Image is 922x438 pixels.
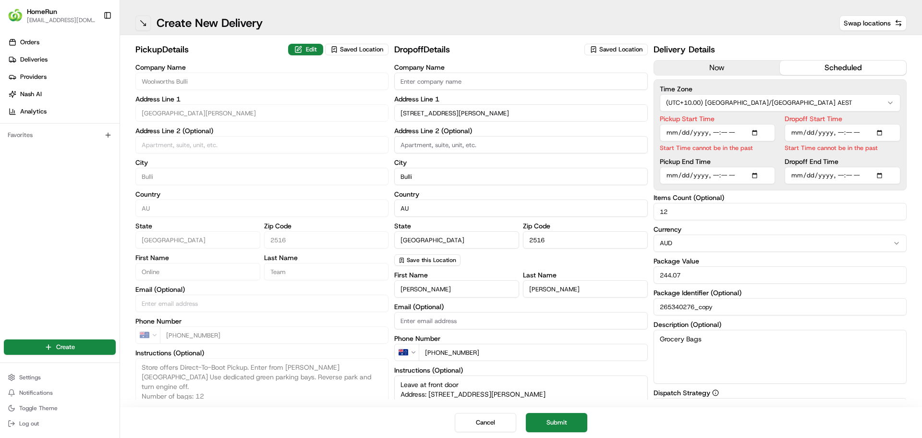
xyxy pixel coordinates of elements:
textarea: Grocery Bags [654,330,907,384]
label: Phone Number [135,318,388,325]
label: City [394,159,647,166]
label: Country [135,191,388,198]
label: Pickup Start Time [660,115,776,122]
input: Enter address [394,104,647,122]
span: Toggle Theme [19,404,58,412]
div: Favorites [4,127,116,143]
span: Swap locations [844,18,891,28]
button: Settings [4,371,116,384]
label: Email (Optional) [394,303,647,310]
input: Clear [25,62,158,72]
input: Enter city [135,168,388,185]
button: Swap locations [839,15,907,31]
label: Pickup End Time [660,158,776,165]
button: Via Automation [654,398,907,415]
label: Instructions (Optional) [135,350,388,356]
h2: Delivery Details [654,43,907,56]
label: Time Zone [660,86,900,92]
input: Enter country [394,200,647,217]
span: Save this Location [407,256,456,264]
label: Address Line 2 (Optional) [394,127,647,134]
button: Notifications [4,386,116,400]
label: Dispatch Strategy [654,389,907,396]
button: Save this Location [394,254,461,266]
input: Enter phone number [419,344,647,361]
input: Enter number of items [654,203,907,220]
a: Providers [4,69,120,85]
label: Email (Optional) [135,286,388,293]
label: Items Count (Optional) [654,194,907,201]
button: Cancel [455,413,516,432]
input: Enter last name [264,263,389,280]
button: Toggle Theme [4,401,116,415]
input: Apartment, suite, unit, etc. [135,136,388,153]
a: Analytics [4,104,120,119]
label: State [135,223,260,229]
input: Enter phone number [160,326,388,344]
h1: Create New Delivery [157,15,263,31]
label: Currency [654,226,907,233]
button: Log out [4,417,116,430]
button: scheduled [780,61,906,75]
h2: pickup Details [135,43,282,56]
span: Create [56,343,75,351]
h2: dropoff Details [394,43,578,56]
input: Enter email address [135,295,388,312]
a: 💻API Documentation [77,136,158,153]
label: Last Name [523,272,648,278]
label: Address Line 1 [135,96,388,102]
a: Orders [4,35,120,50]
button: HomeRun [27,7,57,16]
button: [EMAIL_ADDRESS][DOMAIN_NAME] [27,16,96,24]
a: Deliveries [4,52,120,67]
span: Saved Location [340,45,383,54]
p: Start Time cannot be in the past [660,143,776,152]
input: Enter country [135,200,388,217]
label: Country [394,191,647,198]
span: Knowledge Base [19,139,73,149]
label: City [135,159,388,166]
span: Nash AI [20,90,42,99]
label: Zip Code [523,223,648,229]
button: Start new chat [163,95,175,106]
a: 📗Knowledge Base [6,136,77,153]
label: State [394,223,519,229]
div: Start new chat [33,92,158,101]
label: First Name [394,272,519,278]
button: now [654,61,780,75]
label: Package Identifier (Optional) [654,289,907,296]
input: Enter zip code [523,231,648,249]
textarea: Store offers Direct-To-Boot Pickup. Enter from [PERSON_NAME][GEOGRAPHIC_DATA] Use dedicated green... [135,358,388,430]
p: Start Time cannot be in the past [785,143,900,152]
label: Address Line 2 (Optional) [135,127,388,134]
img: HomeRun [8,8,23,23]
label: Company Name [394,64,647,71]
input: Enter state [135,231,260,249]
img: Nash [10,10,29,29]
label: Instructions (Optional) [394,367,647,374]
input: Enter city [394,168,647,185]
button: Saved Location [325,43,388,56]
p: Welcome 👋 [10,38,175,54]
input: Enter state [394,231,519,249]
span: Log out [19,420,39,427]
span: Pylon [96,163,116,170]
input: Enter package identifier [654,298,907,315]
input: Enter email address [394,312,647,329]
button: Submit [526,413,587,432]
input: Enter first name [394,280,519,298]
span: Providers [20,73,47,81]
label: First Name [135,254,260,261]
span: API Documentation [91,139,154,149]
label: Dropoff Start Time [785,115,900,122]
div: We're available if you need us! [33,101,121,109]
input: Enter package value [654,266,907,284]
div: 📗 [10,140,17,148]
span: Settings [19,374,41,381]
span: Deliveries [20,55,48,64]
label: Last Name [264,254,389,261]
button: Saved Location [584,43,648,56]
label: Company Name [135,64,388,71]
